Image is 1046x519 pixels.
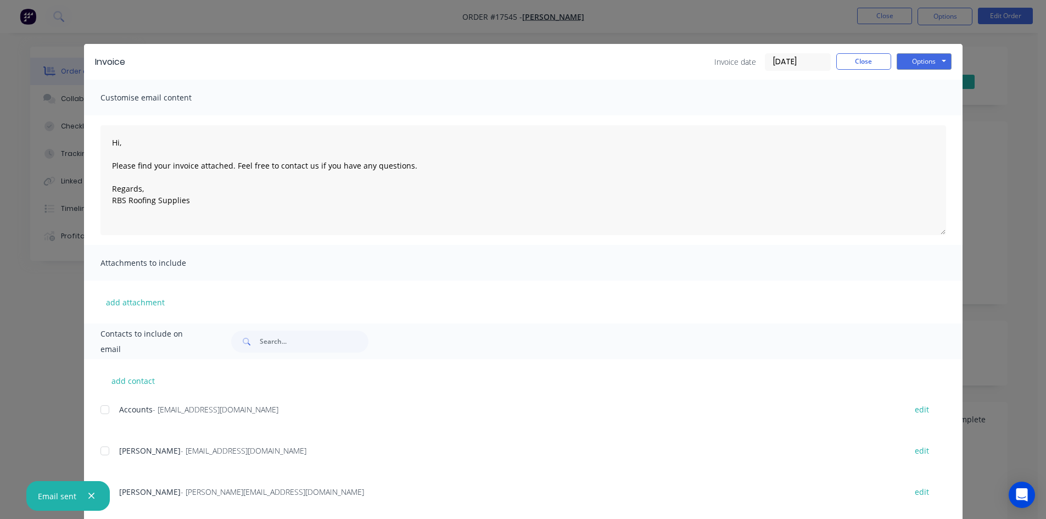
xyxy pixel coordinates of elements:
span: - [PERSON_NAME][EMAIL_ADDRESS][DOMAIN_NAME] [181,487,364,497]
div: Open Intercom Messenger [1009,482,1035,508]
div: Email sent [38,490,76,502]
span: [PERSON_NAME] [119,445,181,456]
button: edit [908,443,936,458]
button: edit [908,484,936,499]
span: Contacts to include on email [100,326,204,357]
span: - [EMAIL_ADDRESS][DOMAIN_NAME] [181,445,306,456]
button: add contact [100,372,166,389]
div: Invoice [95,55,125,69]
span: Invoice date [714,56,756,68]
textarea: Hi, Please find your invoice attached. Feel free to contact us if you have any questions. Regards... [100,125,946,235]
button: edit [908,402,936,417]
span: Attachments to include [100,255,221,271]
button: add attachment [100,294,170,310]
button: Options [897,53,952,70]
span: Accounts [119,404,153,415]
span: [PERSON_NAME] [119,487,181,497]
span: - [EMAIL_ADDRESS][DOMAIN_NAME] [153,404,278,415]
button: Close [836,53,891,70]
span: Customise email content [100,90,221,105]
input: Search... [260,331,368,353]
